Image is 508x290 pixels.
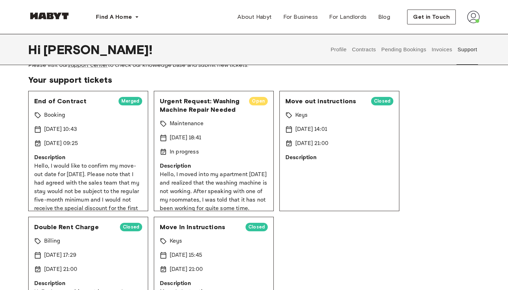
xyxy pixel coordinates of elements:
[351,34,377,65] button: Contracts
[43,42,152,57] span: [PERSON_NAME] !
[160,97,243,114] span: Urgent Request: Washing Machine Repair Needed
[34,279,142,288] p: Description
[407,10,456,24] button: Get in Touch
[119,98,142,105] span: Merged
[44,111,65,120] p: Booking
[28,12,71,19] img: Habyt
[413,13,450,21] span: Get in Touch
[120,224,142,231] span: Closed
[170,265,203,274] p: [DATE] 21:00
[170,134,201,142] p: [DATE] 18:41
[328,34,480,65] div: user profile tabs
[28,61,480,69] span: Please visit our to check our knowledge base and submit new tickets.
[295,111,308,120] p: Keys
[34,223,114,231] span: Double Rent Charge
[232,10,277,24] a: About Habyt
[34,97,113,105] span: End of Contract
[160,223,240,231] span: Move In Instructions
[44,125,77,134] p: [DATE] 10:43
[44,265,77,274] p: [DATE] 21:00
[170,251,202,260] p: [DATE] 15:45
[431,34,453,65] button: Invoices
[160,162,268,170] p: Description
[330,34,348,65] button: Profile
[44,139,78,148] p: [DATE] 09:25
[285,97,365,105] span: Move out instructions
[96,13,132,21] span: Find A Home
[90,10,145,24] button: Find A Home
[170,237,182,245] p: Keys
[237,13,272,21] span: About Habyt
[34,162,142,247] p: Hello, I would like to confirm my move-out date for [DATE]. Please note that I had agreed with th...
[170,148,199,156] p: In progress
[329,13,367,21] span: For Landlords
[285,153,393,162] p: Description
[283,13,318,21] span: For Business
[160,279,268,288] p: Description
[278,10,324,24] a: For Business
[380,34,427,65] button: Pending Bookings
[467,11,480,23] img: avatar
[28,42,43,57] span: Hi
[44,251,76,260] p: [DATE] 17:29
[28,75,480,85] span: Your support tickets
[34,153,142,162] p: Description
[295,139,328,148] p: [DATE] 21:00
[170,120,204,128] p: Maintenance
[295,125,327,134] p: [DATE] 14:01
[373,10,396,24] a: Blog
[44,237,60,245] p: Billing
[249,98,268,105] span: Open
[456,34,478,65] button: Support
[378,13,391,21] span: Blog
[246,224,268,231] span: Closed
[371,98,393,105] span: Closed
[323,10,372,24] a: For Landlords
